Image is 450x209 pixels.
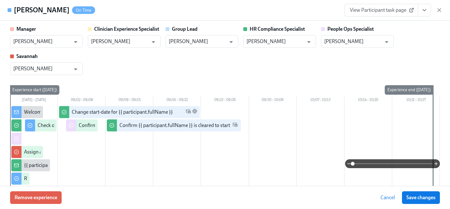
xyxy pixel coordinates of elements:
span: Work Email [233,122,238,129]
button: View task page [418,4,431,16]
div: Confirm {{ participant.fullName }} is cleared to start [119,122,230,129]
button: Remove experience [10,191,62,204]
div: 09/09 – 09/15 [106,97,153,105]
button: Open [382,37,392,47]
a: View Participant task page [344,4,418,16]
strong: Savannah [16,53,38,59]
strong: People Ops Specialist [327,26,374,32]
div: Confirm cleared by People Ops [79,122,145,129]
button: Open [226,37,236,47]
div: Assign a Clinician Experience Specialist for {{ participant.fullName }} (start-date {{ participan... [24,149,274,155]
button: Open [71,37,81,47]
button: Open [71,64,81,74]
strong: HR Compliance Specialist [250,26,305,32]
div: Check out our recommended laptop specs [38,122,128,129]
span: Work Email [186,109,191,116]
div: Welcome from the Charlie Health Compliance Team 👋 [24,109,143,116]
strong: Clinician Experience Specialist [94,26,159,32]
div: 10/14 – 10/20 [344,97,392,105]
span: View Participant task page [350,7,413,13]
h4: [PERSON_NAME] [14,5,70,15]
button: Open [304,37,314,47]
div: Change start-date for {{ participant.fullName }} [72,109,173,116]
div: 10/07 – 10/13 [297,97,344,105]
span: Save changes [406,194,435,201]
strong: Group Lead [172,26,198,32]
div: Register on the [US_STATE] [MEDICAL_DATA] website [24,175,141,182]
button: Save changes [402,191,440,204]
div: 09/23 – 09/29 [201,97,249,105]
span: Cancel [380,194,395,201]
span: On Time [72,8,95,13]
button: Cancel [376,191,399,204]
span: Slack [192,109,197,116]
div: Experience start ([DATE]) [10,85,59,95]
div: [DATE] – [DATE] [10,97,58,105]
div: Experience end ([DATE]) [385,85,433,95]
strong: Manager [16,26,36,32]
span: Remove experience [15,194,57,201]
div: 09/02 – 09/08 [58,97,106,105]
div: 09/30 – 10/06 [249,97,297,105]
div: 09/16 – 09/22 [153,97,201,105]
button: Open [149,37,158,47]
div: 10/21 – 10/27 [392,97,440,105]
